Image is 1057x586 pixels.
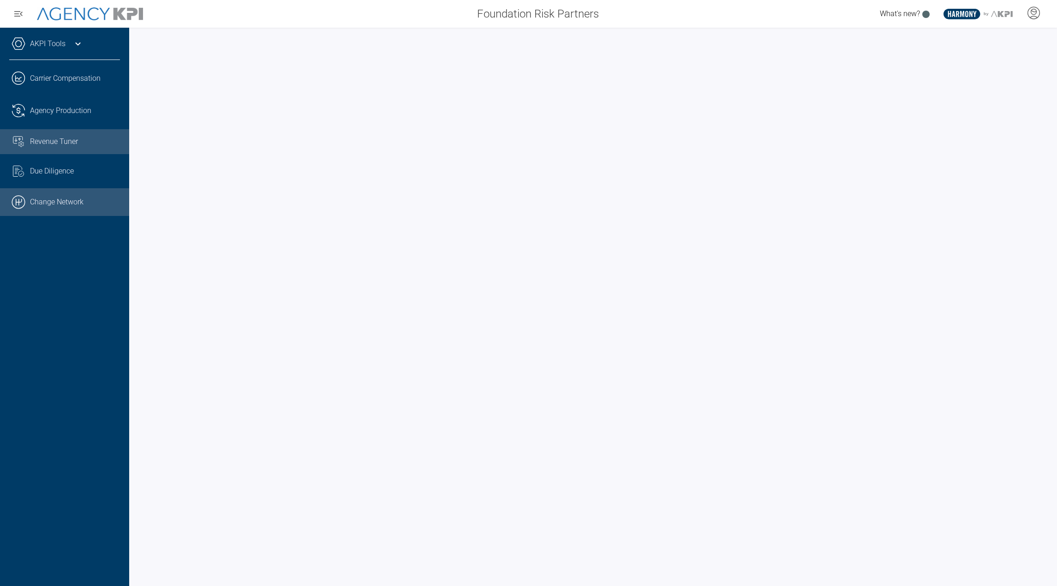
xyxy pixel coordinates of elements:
a: AKPI Tools [30,38,66,49]
span: What's new? [880,9,920,18]
span: Foundation Risk Partners [477,6,599,22]
img: AgencyKPI [37,7,143,21]
span: Due Diligence [30,166,74,177]
span: Revenue Tuner [30,136,78,147]
span: Agency Production [30,105,91,116]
